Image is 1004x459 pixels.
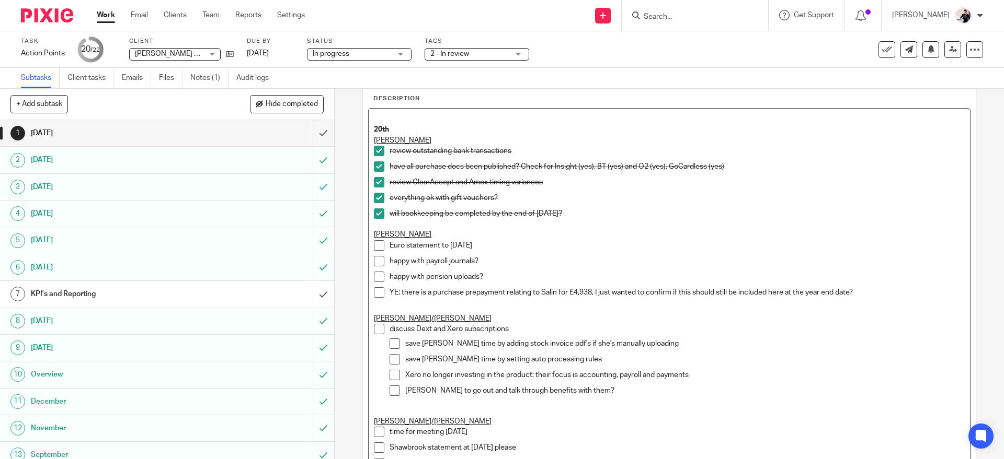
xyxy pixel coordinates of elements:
[390,427,964,437] p: time for meeting [DATE]
[390,287,964,298] p: YE: there is a purchase prepayment relating to Salin for £4,938, I just wanted to confirm if this...
[10,180,25,194] div: 3
[235,10,261,20] a: Reports
[892,10,950,20] p: [PERSON_NAME]
[31,232,212,248] h1: [DATE]
[10,314,25,328] div: 8
[236,68,277,88] a: Audit logs
[390,161,964,172] p: have all purchase docs been published? Check for Insight (yes), BT (yes) and O2 (yes), GoCardless...
[97,10,115,20] a: Work
[10,153,25,168] div: 2
[374,315,492,322] u: [PERSON_NAME]/[PERSON_NAME]
[266,100,318,109] span: Hide completed
[955,7,972,24] img: AV307615.jpg
[10,95,68,113] button: + Add subtask
[390,324,964,334] p: discuss Dext and Xero subscriptions
[405,354,964,364] p: save [PERSON_NAME] time by setting auto processing rules
[390,177,964,187] p: review ClearAccept and Amex timing variances
[202,10,220,20] a: Team
[129,37,234,45] label: Client
[643,13,737,22] input: Search
[374,126,389,133] strong: 20th
[374,137,431,144] u: [PERSON_NAME]
[425,37,529,45] label: Tags
[31,152,212,168] h1: [DATE]
[90,47,100,53] small: /22
[164,10,187,20] a: Clients
[21,37,65,45] label: Task
[390,208,964,219] p: will bookkeeping be completed by the end of [DATE]?
[10,340,25,355] div: 9
[374,231,431,238] u: [PERSON_NAME]
[250,95,324,113] button: Hide completed
[390,193,964,203] p: everything ok with gift vouchers?
[31,313,212,329] h1: [DATE]
[374,418,492,425] u: [PERSON_NAME]/[PERSON_NAME]
[390,442,964,453] p: Shawbrook statement at [DATE] please
[405,370,964,380] p: Xero no longer investing in the product: their focus is accounting, payroll and payments
[10,233,25,248] div: 5
[10,367,25,382] div: 10
[307,37,412,45] label: Status
[21,8,73,22] img: Pixie
[190,68,229,88] a: Notes (1)
[373,95,420,103] p: Description
[10,260,25,275] div: 6
[794,11,834,19] span: Get Support
[247,50,269,57] span: [DATE]
[390,272,964,282] p: happy with pension uploads?
[10,394,25,409] div: 11
[10,287,25,301] div: 7
[390,256,964,266] p: happy with payroll journals?
[135,50,241,57] span: [PERSON_NAME] Wines Limited
[31,206,212,221] h1: [DATE]
[10,206,25,221] div: 4
[313,50,349,57] span: In progress
[131,10,148,20] a: Email
[405,385,964,396] p: [PERSON_NAME] to go out and talk through benefits with them?
[67,68,114,88] a: Client tasks
[81,43,100,55] div: 20
[31,125,212,141] h1: [DATE]
[21,48,65,58] div: Action Points
[31,394,212,409] h1: December
[31,286,212,302] h1: KPI's and Reporting
[390,146,964,156] p: review outstanding bank transactions
[430,50,469,57] span: 2 - In review
[31,179,212,195] h1: [DATE]
[21,68,60,88] a: Subtasks
[31,260,212,275] h1: [DATE]
[247,37,294,45] label: Due by
[390,240,964,251] p: Euro statement to [DATE]
[10,126,25,140] div: 1
[31,340,212,356] h1: [DATE]
[31,367,212,382] h1: Overview
[277,10,305,20] a: Settings
[159,68,182,88] a: Files
[122,68,151,88] a: Emails
[10,421,25,436] div: 12
[405,338,964,349] p: save [PERSON_NAME] time by adding stock invoice pdf's if she's manually uploading
[31,420,212,436] h1: November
